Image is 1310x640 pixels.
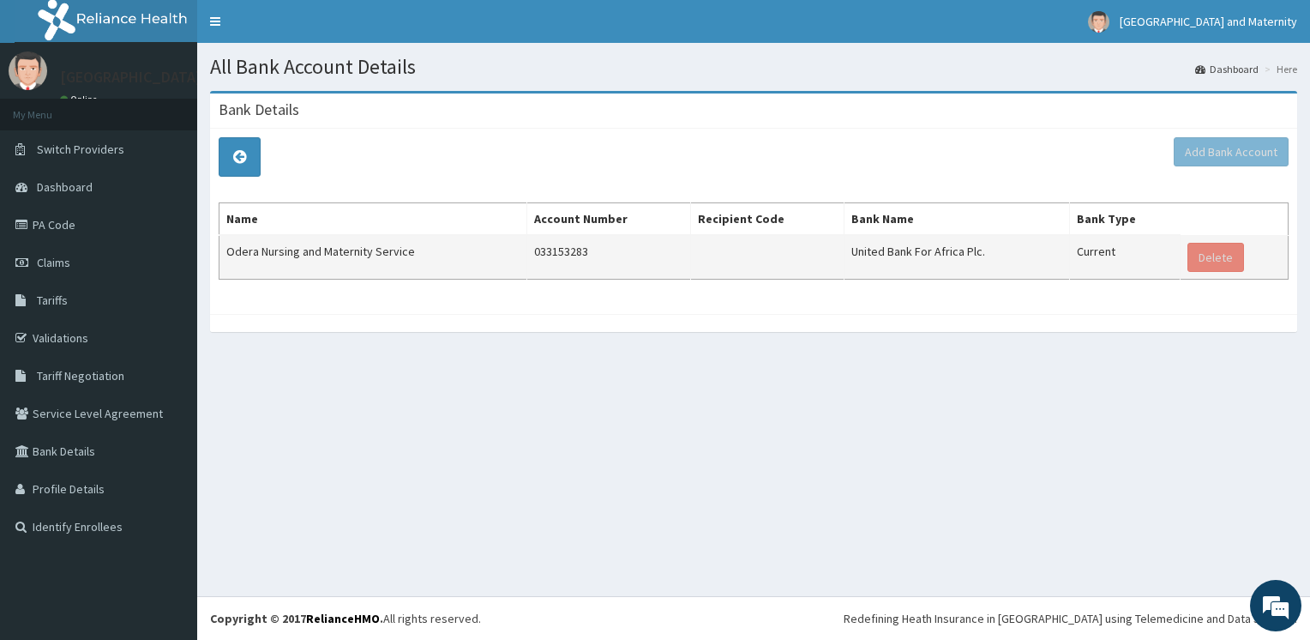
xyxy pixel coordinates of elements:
[60,94,101,106] a: Online
[210,56,1297,78] h1: All Bank Account Details
[37,293,68,308] span: Tariffs
[527,235,691,279] td: 033153283
[1260,62,1297,76] li: Here
[1069,235,1181,279] td: Current
[37,142,124,157] span: Switch Providers
[527,203,691,236] th: Account Number
[210,611,383,626] strong: Copyright © 2017 .
[37,179,93,195] span: Dashboard
[1174,137,1289,166] button: Add Bank Account
[37,255,70,270] span: Claims
[1195,62,1259,76] a: Dashboard
[219,203,527,236] th: Name
[89,96,288,118] div: Chat with us now
[1069,203,1181,236] th: Bank Type
[99,203,237,377] span: We're online!
[32,86,69,129] img: d_794563401_company_1708531726252_794563401
[60,69,298,85] p: [GEOGRAPHIC_DATA] and Maternity
[844,610,1297,627] div: Redefining Heath Insurance in [GEOGRAPHIC_DATA] using Telemedicine and Data Science!
[691,203,844,236] th: Recipient Code
[37,368,124,383] span: Tariff Negotiation
[1088,11,1109,33] img: User Image
[9,51,47,90] img: User Image
[219,235,527,279] td: Odera Nursing and Maternity Service
[9,444,327,504] textarea: Type your message and hit 'Enter'
[281,9,322,50] div: Minimize live chat window
[844,203,1069,236] th: Bank Name
[844,235,1069,279] td: United Bank For Africa Plc.
[306,611,380,626] a: RelianceHMO
[219,102,299,118] h3: Bank Details
[1120,14,1297,29] span: [GEOGRAPHIC_DATA] and Maternity
[197,596,1310,640] footer: All rights reserved.
[1187,243,1244,272] button: Delete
